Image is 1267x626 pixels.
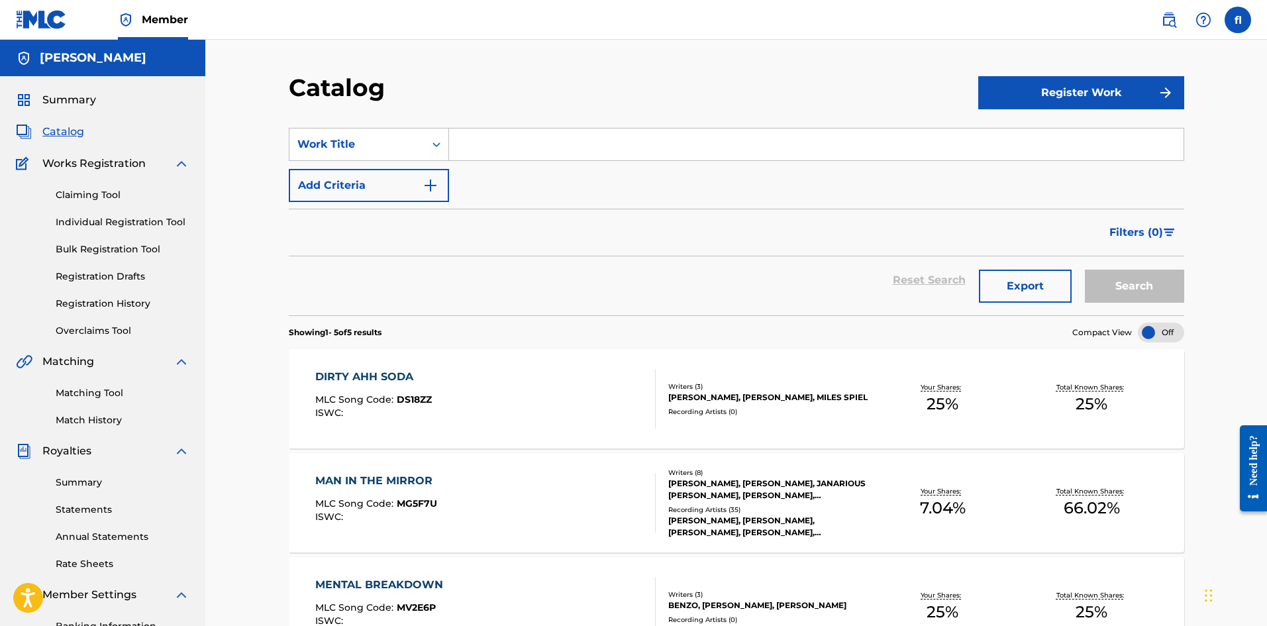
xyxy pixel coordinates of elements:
img: Royalties [16,443,32,459]
span: MG5F7U [397,497,437,509]
a: Registration History [56,297,189,311]
span: 66.02 % [1064,496,1120,520]
div: Writers ( 3 ) [668,590,868,600]
div: Recording Artists ( 35 ) [668,505,868,515]
img: Works Registration [16,156,33,172]
div: User Menu [1225,7,1251,33]
p: Your Shares: [921,486,964,496]
div: DIRTY AHH SODA [315,369,432,385]
div: Widget chat [1201,562,1267,626]
img: search [1161,12,1177,28]
img: expand [174,156,189,172]
span: Compact View [1072,327,1132,339]
a: Registration Drafts [56,270,189,284]
img: Summary [16,92,32,108]
span: MLC Song Code : [315,393,397,405]
a: Bulk Registration Tool [56,242,189,256]
div: BENZO, [PERSON_NAME], [PERSON_NAME] [668,600,868,611]
span: 7.04 % [920,496,966,520]
img: filter [1164,229,1175,236]
span: ISWC : [315,407,346,419]
div: Writers ( 3 ) [668,382,868,391]
a: Public Search [1156,7,1182,33]
a: Overclaims Tool [56,324,189,338]
span: 25 % [927,392,958,416]
img: MLC Logo [16,10,67,29]
span: Filters ( 0 ) [1109,225,1163,240]
button: Export [979,270,1072,303]
div: Work Title [297,136,417,152]
div: [PERSON_NAME], [PERSON_NAME], MILES SPIEL [668,391,868,403]
img: Top Rightsholder [118,12,134,28]
img: Accounts [16,50,32,66]
h5: federico luongo [40,50,146,66]
span: ISWC : [315,511,346,523]
p: Total Known Shares: [1056,382,1127,392]
button: Filters (0) [1101,216,1184,249]
span: 25 % [1076,600,1107,624]
img: expand [174,587,189,603]
p: Your Shares: [921,382,964,392]
div: MENTAL BREAKDOWN [315,577,450,593]
span: DS18ZZ [397,393,432,405]
span: Member Settings [42,587,136,603]
a: Individual Registration Tool [56,215,189,229]
p: Showing 1 - 5 of 5 results [289,327,381,339]
div: Writers ( 8 ) [668,468,868,478]
a: Summary [56,476,189,490]
span: Matching [42,354,94,370]
span: Summary [42,92,96,108]
h2: Catalog [289,73,391,103]
div: Help [1190,7,1217,33]
span: 25 % [1076,392,1107,416]
img: f7272a7cc735f4ea7f67.svg [1158,85,1174,101]
a: Claiming Tool [56,188,189,202]
img: Catalog [16,124,32,140]
span: MLC Song Code : [315,601,397,613]
a: Annual Statements [56,530,189,544]
span: Royalties [42,443,91,459]
iframe: Resource Center [1230,415,1267,522]
img: expand [174,354,189,370]
img: Member Settings [16,587,32,603]
img: help [1195,12,1211,28]
form: Search Form [289,128,1184,315]
iframe: Chat Widget [1201,562,1267,626]
a: DIRTY AHH SODAMLC Song Code:DS18ZZISWC:Writers (3)[PERSON_NAME], [PERSON_NAME], MILES SPIELRecord... [289,349,1184,448]
a: SummarySummary [16,92,96,108]
p: Your Shares: [921,590,964,600]
p: Total Known Shares: [1056,590,1127,600]
span: MLC Song Code : [315,497,397,509]
img: Matching [16,354,32,370]
img: expand [174,443,189,459]
a: Matching Tool [56,386,189,400]
div: Trascina [1205,576,1213,615]
p: Total Known Shares: [1056,486,1127,496]
span: Works Registration [42,156,146,172]
button: Add Criteria [289,169,449,202]
span: MV2E6P [397,601,436,613]
div: [PERSON_NAME], [PERSON_NAME], [PERSON_NAME], [PERSON_NAME], [PERSON_NAME] [668,515,868,539]
a: Match History [56,413,189,427]
div: Recording Artists ( 0 ) [668,615,868,625]
button: Register Work [978,76,1184,109]
span: 25 % [927,600,958,624]
div: Recording Artists ( 0 ) [668,407,868,417]
div: MAN IN THE MIRROR [315,473,439,489]
img: 9d2ae6d4665cec9f34b9.svg [423,178,438,193]
div: [PERSON_NAME], [PERSON_NAME], JANARIOUS [PERSON_NAME], [PERSON_NAME], [PERSON_NAME], [PERSON_NAME... [668,478,868,501]
span: Member [142,12,188,27]
a: MAN IN THE MIRRORMLC Song Code:MG5F7UISWC:Writers (8)[PERSON_NAME], [PERSON_NAME], JANARIOUS [PER... [289,453,1184,552]
a: CatalogCatalog [16,124,84,140]
span: Catalog [42,124,84,140]
a: Statements [56,503,189,517]
a: Rate Sheets [56,557,189,571]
